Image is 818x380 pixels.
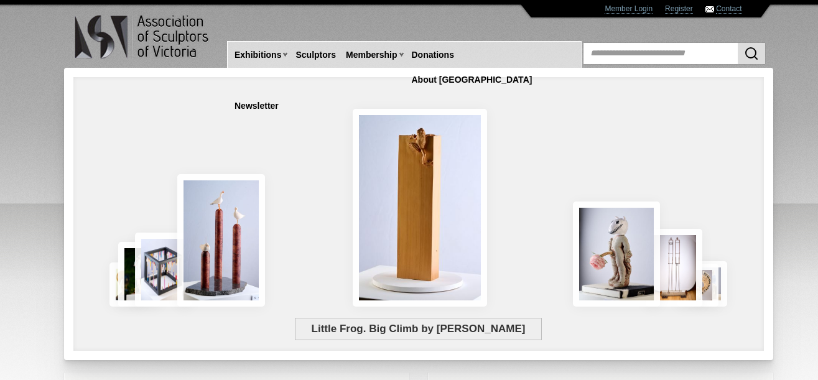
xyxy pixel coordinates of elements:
img: logo.png [74,12,211,62]
a: Membership [341,44,402,67]
img: Contact ASV [705,6,714,12]
img: Swingers [646,229,702,307]
a: Exhibitions [230,44,286,67]
a: Newsletter [230,95,284,118]
a: Register [665,4,693,14]
img: Let There Be Light [573,202,661,307]
a: Member Login [605,4,653,14]
span: Little Frog. Big Climb by [PERSON_NAME] [295,318,542,340]
a: Sculptors [290,44,341,67]
a: Donations [407,44,459,67]
a: Contact [716,4,741,14]
img: Little Frog. Big Climb [353,109,487,307]
img: Waiting together for the Home coming [695,261,727,307]
img: Search [744,46,759,61]
a: About [GEOGRAPHIC_DATA] [407,68,537,91]
img: Rising Tides [177,174,266,307]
